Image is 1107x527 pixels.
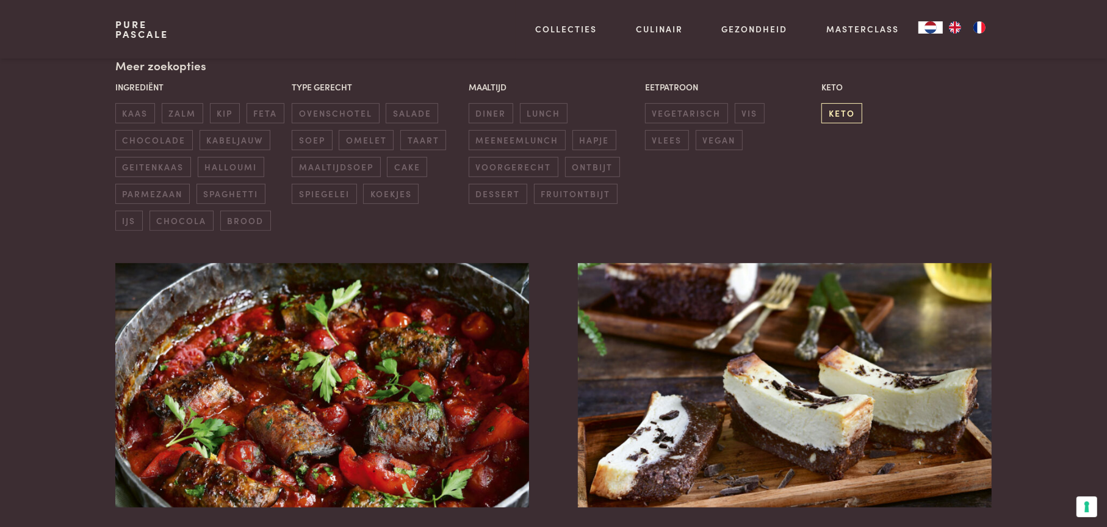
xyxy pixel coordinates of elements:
span: koekjes [363,184,419,204]
img: Aubergine-gehaktrolletjes in tomatensaus [115,263,529,507]
span: parmezaan [115,184,190,204]
a: Masterclass [826,23,899,35]
span: vegan [696,130,743,150]
a: NL [918,21,943,34]
span: maaltijdsoep [292,157,380,177]
p: Eetpatroon [645,81,815,93]
a: Culinair [636,23,683,35]
aside: Language selected: Nederlands [918,21,992,34]
span: kip [210,103,240,123]
span: vlees [645,130,689,150]
p: Maaltijd [469,81,639,93]
button: Uw voorkeuren voor toestemming voor trackingtechnologieën [1076,496,1097,517]
span: soep [292,130,332,150]
span: halloumi [198,157,264,177]
span: dessert [469,184,527,204]
p: Keto [821,81,992,93]
span: ontbijt [565,157,620,177]
span: vis [735,103,765,123]
span: chocola [150,211,214,231]
a: EN [943,21,967,34]
span: cake [387,157,427,177]
span: fruitontbijt [534,184,618,204]
a: FR [967,21,992,34]
span: voorgerecht [469,157,558,177]
span: feta [247,103,284,123]
a: Gezondheid [722,23,788,35]
a: PurePascale [115,20,168,39]
span: vegetarisch [645,103,728,123]
span: geitenkaas [115,157,191,177]
span: kaas [115,103,155,123]
span: chocolade [115,130,193,150]
span: spaghetti [197,184,265,204]
span: hapje [572,130,616,150]
span: lunch [520,103,568,123]
span: salade [386,103,438,123]
span: omelet [339,130,394,150]
span: keto [821,103,862,123]
span: zalm [162,103,203,123]
span: ovenschotel [292,103,379,123]
p: Type gerecht [292,81,462,93]
a: Collecties [535,23,597,35]
span: spiegelei [292,184,356,204]
span: kabeljauw [200,130,270,150]
span: brood [220,211,271,231]
img: Brownie-cheesecake [578,263,992,507]
div: Language [918,21,943,34]
span: meeneemlunch [469,130,566,150]
span: ijs [115,211,143,231]
ul: Language list [943,21,992,34]
span: taart [400,130,446,150]
span: diner [469,103,513,123]
p: Ingrediënt [115,81,286,93]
